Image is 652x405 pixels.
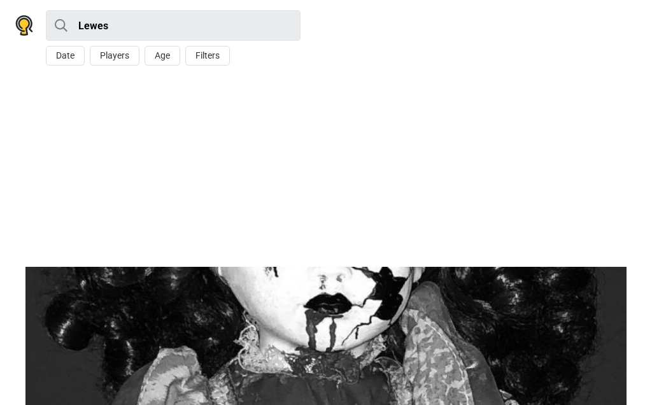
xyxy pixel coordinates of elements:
[145,46,180,66] button: Age
[46,46,85,66] button: Date
[15,15,33,36] img: Nowescape logo
[185,46,230,66] button: Filters
[90,46,139,66] button: Players
[46,10,301,41] input: try “London”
